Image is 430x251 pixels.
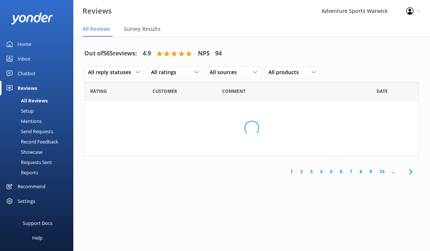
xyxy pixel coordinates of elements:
[4,147,43,157] div: Showcase
[222,88,246,95] span: Question
[4,126,53,137] div: Send Requests
[23,216,52,230] div: Support Docs
[82,25,110,33] span: All Reviews
[90,88,107,95] span: Date
[336,168,346,175] a: 6
[88,68,136,76] span: All reply statuses
[356,168,366,175] a: 8
[143,49,151,58] h4: 4.9
[4,106,73,116] a: Setup
[4,116,73,126] a: Mentions
[124,25,161,33] span: Survey Results
[297,168,306,175] a: 2
[326,168,336,175] a: 5
[4,157,52,167] div: Requests Sent
[4,116,42,126] div: Mentions
[4,137,58,147] div: Record Feedback
[366,168,376,175] a: 9
[18,66,36,81] div: Chatbot
[316,168,326,175] a: 4
[388,168,399,175] span: ...
[287,168,297,175] a: 1
[32,230,43,245] div: Help
[198,49,210,58] h4: NPS
[376,88,388,95] span: Date
[4,95,73,106] a: All Reviews
[11,12,53,25] img: yonder-white-logo.png
[18,194,35,208] div: Settings
[306,168,316,175] a: 3
[152,88,177,95] span: Date
[151,68,181,76] span: All ratings
[268,68,303,76] span: All products
[4,126,73,137] a: Send Requests
[4,167,73,178] a: Reports
[4,137,73,147] a: Record Feedback
[215,49,222,58] h4: 94
[376,168,388,175] a: 10
[4,167,38,178] div: Reports
[4,106,34,116] div: Setup
[210,68,241,76] span: All sources
[4,147,73,157] a: Showcase
[18,37,31,51] div: Home
[4,95,48,106] div: All Reviews
[18,81,37,95] div: Reviews
[18,179,45,194] div: Recommend
[84,49,137,58] h4: Out of 565 reviews:
[18,51,30,66] div: Inbox
[346,168,356,175] a: 7
[4,157,73,167] a: Requests Sent
[82,5,112,17] h3: Reviews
